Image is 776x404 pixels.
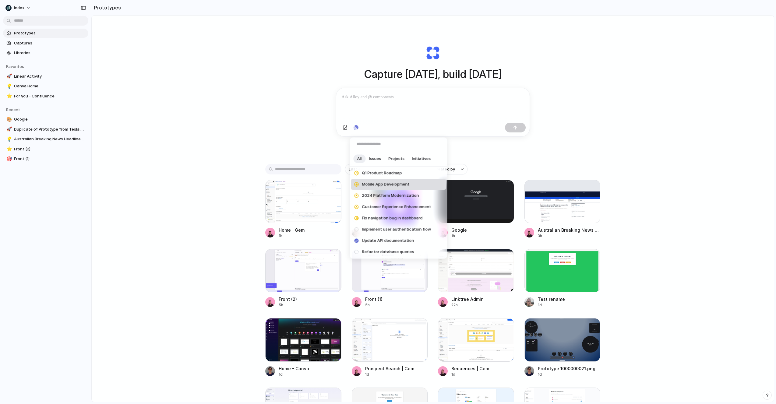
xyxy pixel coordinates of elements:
span: Implement user authentication flow [362,227,431,233]
span: All [357,156,362,162]
button: All [354,154,365,163]
span: Update API documentation [362,238,414,244]
button: Projects [385,154,408,163]
span: Projects [389,156,405,162]
span: Q1 Product Roadmap [362,170,402,176]
span: Mobile App Development [362,181,410,188]
button: Issues [365,154,385,163]
span: Refactor database queries [362,249,414,255]
span: Initiatives [412,156,431,162]
span: Issues [369,156,381,162]
span: 2024 Platform Modernization [362,193,419,199]
button: Initiatives [408,154,435,163]
span: Customer Experience Enhancement [362,204,431,210]
span: Fix navigation bug in dashboard [362,215,423,221]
